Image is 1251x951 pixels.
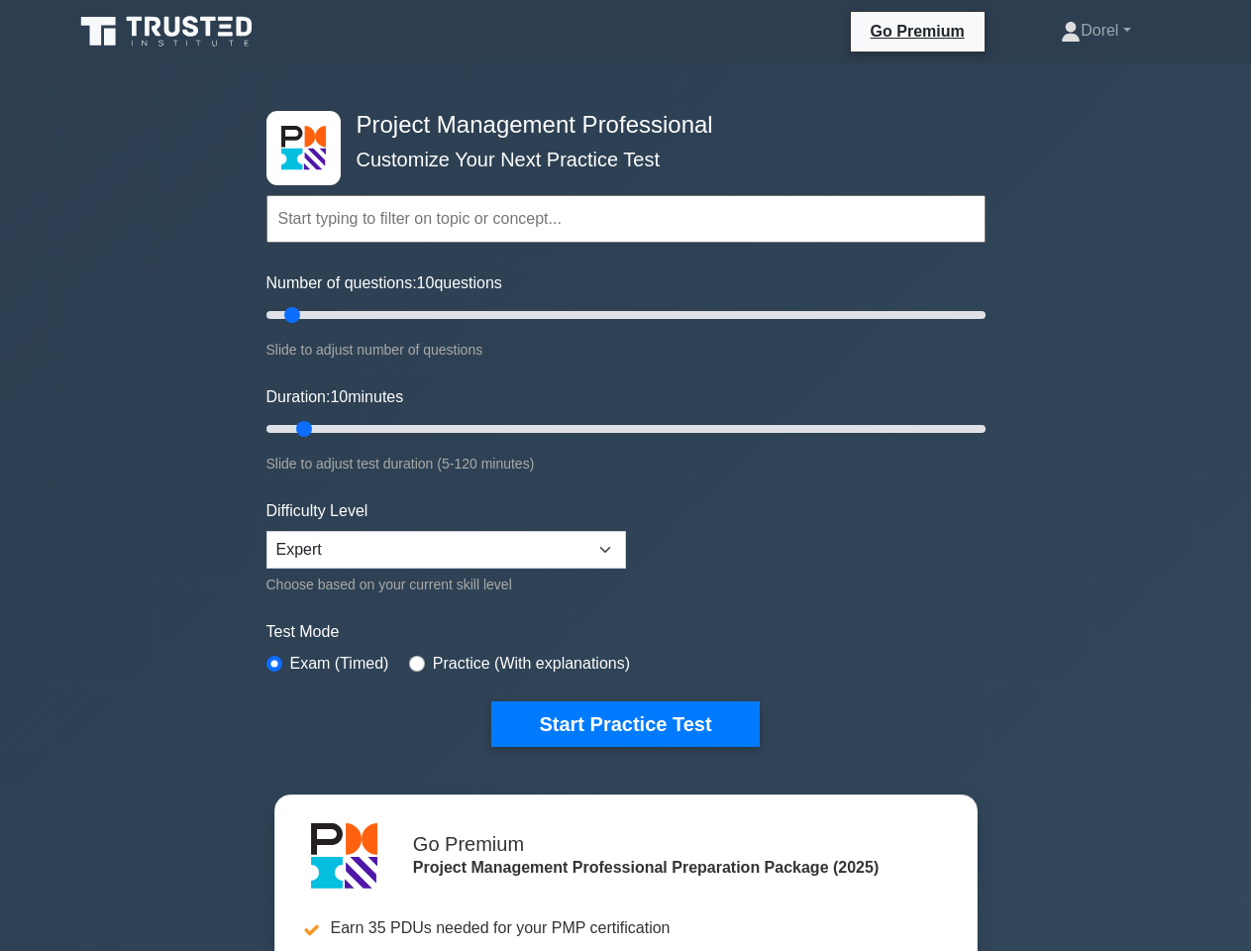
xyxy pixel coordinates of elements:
[417,274,435,291] span: 10
[433,652,630,676] label: Practice (With explanations)
[1013,11,1178,51] a: Dorel
[266,271,502,295] label: Number of questions: questions
[266,573,626,596] div: Choose based on your current skill level
[349,111,888,140] h4: Project Management Professional
[266,385,404,409] label: Duration: minutes
[266,452,986,475] div: Slide to adjust test duration (5-120 minutes)
[266,620,986,644] label: Test Mode
[290,652,389,676] label: Exam (Timed)
[491,701,759,747] button: Start Practice Test
[859,19,977,44] a: Go Premium
[266,195,986,243] input: Start typing to filter on topic or concept...
[266,338,986,362] div: Slide to adjust number of questions
[266,499,368,523] label: Difficulty Level
[330,388,348,405] span: 10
